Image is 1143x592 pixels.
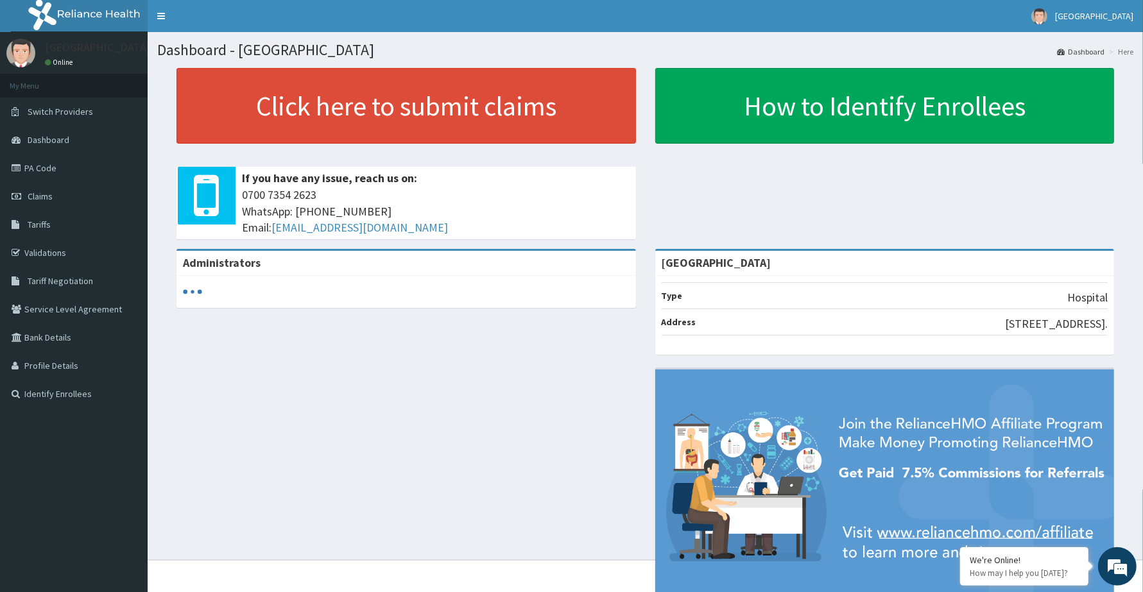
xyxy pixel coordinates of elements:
a: [EMAIL_ADDRESS][DOMAIN_NAME] [271,220,448,235]
b: If you have any issue, reach us on: [242,171,417,185]
p: Hospital [1067,289,1108,306]
span: [GEOGRAPHIC_DATA] [1055,10,1133,22]
span: Tariffs [28,219,51,230]
b: Administrators [183,255,261,270]
h1: Dashboard - [GEOGRAPHIC_DATA] [157,42,1133,58]
a: How to Identify Enrollees [655,68,1115,144]
p: [GEOGRAPHIC_DATA] [45,42,151,53]
svg: audio-loading [183,282,202,301]
span: 0700 7354 2623 WhatsApp: [PHONE_NUMBER] Email: [242,187,630,236]
li: Here [1106,46,1133,57]
span: Claims [28,190,53,202]
a: Click here to submit claims [176,68,636,144]
p: How may I help you today? [970,568,1079,579]
p: [STREET_ADDRESS]. [1005,316,1108,332]
span: Switch Providers [28,106,93,117]
img: User Image [6,38,35,67]
b: Type [662,290,683,301]
strong: [GEOGRAPHIC_DATA] [662,255,771,270]
span: Tariff Negotiation [28,275,93,287]
img: User Image [1031,8,1047,24]
span: Dashboard [28,134,69,146]
b: Address [662,316,696,328]
div: We're Online! [970,554,1079,566]
a: Dashboard [1057,46,1104,57]
a: Online [45,58,76,67]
